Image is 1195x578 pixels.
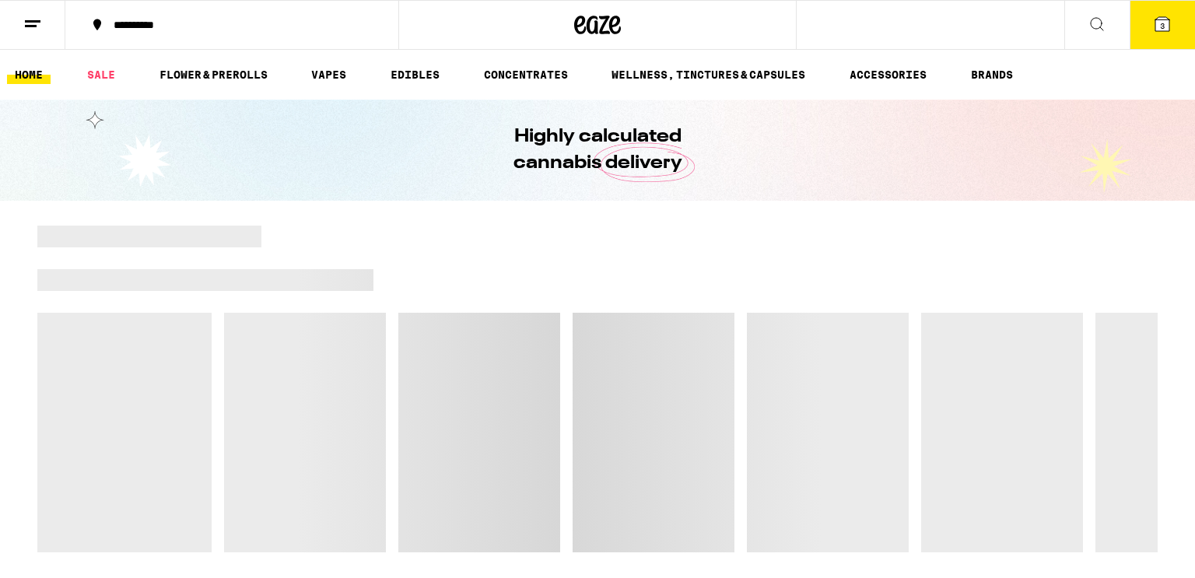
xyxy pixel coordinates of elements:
[383,65,447,84] a: EDIBLES
[476,65,576,84] a: CONCENTRATES
[842,65,934,84] a: ACCESSORIES
[604,65,813,84] a: WELLNESS, TINCTURES & CAPSULES
[1160,21,1165,30] span: 3
[469,124,726,177] h1: Highly calculated cannabis delivery
[152,65,275,84] a: FLOWER & PREROLLS
[963,65,1021,84] button: BRANDS
[1130,1,1195,49] button: 3
[303,65,354,84] a: VAPES
[79,65,123,84] a: SALE
[7,65,51,84] a: HOME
